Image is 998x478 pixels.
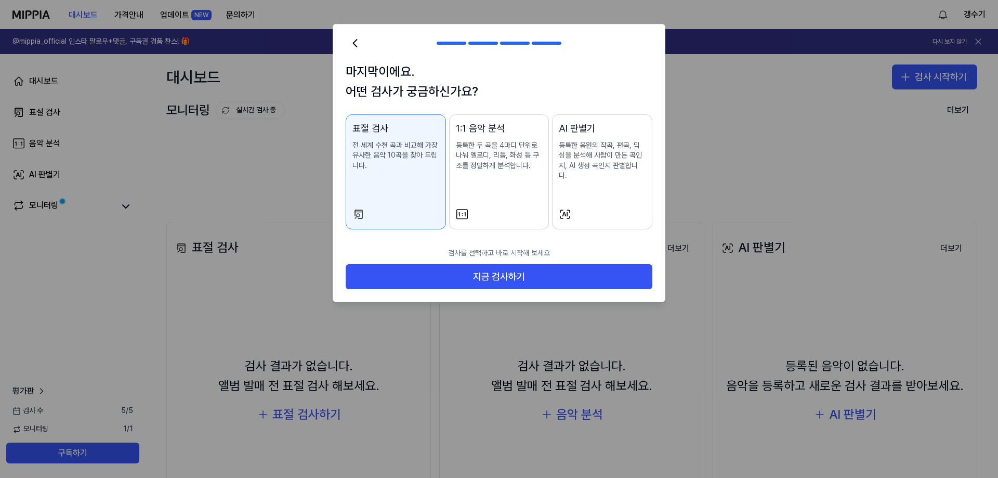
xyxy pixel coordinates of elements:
h1: 마지막이에요. 어떤 검사가 궁금하신가요? [346,62,652,102]
button: 지금 검사하기 [346,264,652,289]
button: AI 판별기등록한 음원의 작곡, 편곡, 믹싱을 분석해 사람이 만든 곡인지, AI 생성 곡인지 판별합니다. [552,114,652,229]
button: 1:1 음악 분석등록한 두 곡을 4마디 단위로 나눠 멜로디, 리듬, 화성 등 구조를 정밀하게 분석합니다. [449,114,549,229]
p: 등록한 두 곡을 4마디 단위로 나눠 멜로디, 리듬, 화성 등 구조를 정밀하게 분석합니다. [456,140,543,171]
div: 표절 검사 [352,121,439,136]
div: 1:1 음악 분석 [456,121,543,136]
div: AI 판별기 [559,121,646,136]
p: 검사를 선택하고 바로 시작해 보세요 [346,242,652,265]
p: 전 세계 수천 곡과 비교해 가장 유사한 음악 10곡을 찾아 드립니다. [352,140,439,171]
button: 표절 검사전 세계 수천 곡과 비교해 가장 유사한 음악 10곡을 찾아 드립니다. [346,114,446,229]
p: 등록한 음원의 작곡, 편곡, 믹싱을 분석해 사람이 만든 곡인지, AI 생성 곡인지 판별합니다. [559,140,646,181]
